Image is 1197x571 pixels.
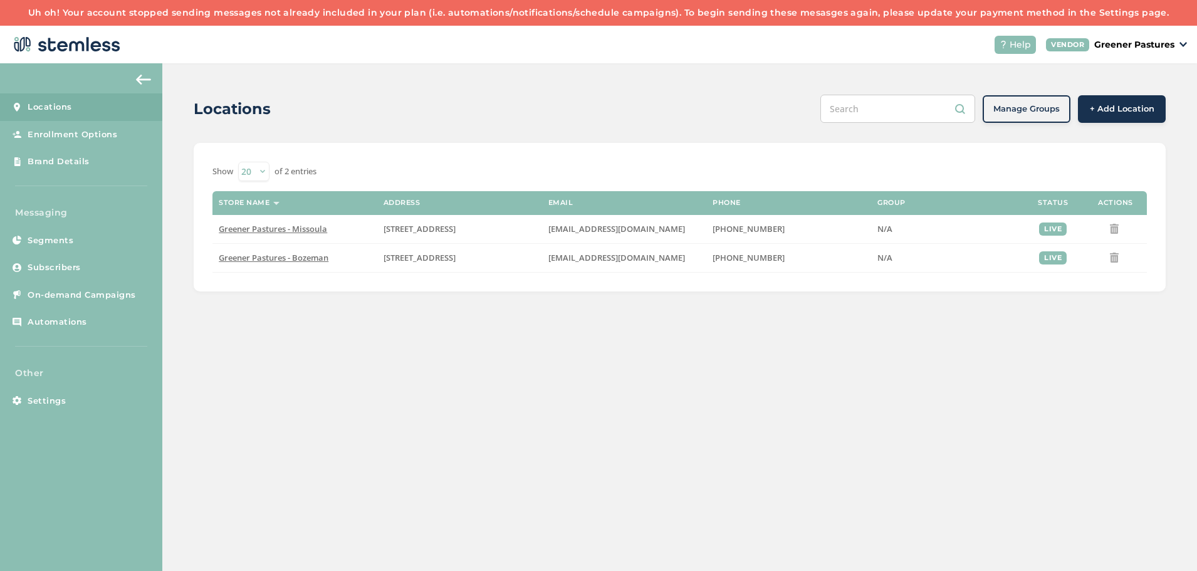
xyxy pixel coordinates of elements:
[28,316,87,328] span: Automations
[1010,38,1031,51] span: Help
[28,395,66,407] span: Settings
[877,224,1015,234] label: N/A
[384,223,456,234] span: [STREET_ADDRESS]
[10,32,120,57] img: logo-dark-0685b13c.svg
[548,253,701,263] label: greenermontana@gmail.com
[219,223,327,234] span: Greener Pastures - Missoula
[28,7,1169,18] a: Uh oh! Your account stopped sending messages not already included in your plan (i.e. automations/...
[548,223,685,234] span: [EMAIL_ADDRESS][DOMAIN_NAME]
[28,289,136,301] span: On-demand Campaigns
[212,165,233,178] label: Show
[384,253,536,263] label: 1009 West College Street
[28,261,81,274] span: Subscribers
[384,224,536,234] label: 900 Strand Avenue
[1038,199,1068,207] label: Status
[219,252,328,263] span: Greener Pastures - Bozeman
[219,253,371,263] label: Greener Pastures - Bozeman
[273,202,280,205] img: icon-sort-1e1d7615.svg
[1046,38,1089,51] div: VENDOR
[28,155,90,168] span: Brand Details
[820,95,975,123] input: Search
[713,223,785,234] span: [PHONE_NUMBER]
[28,101,72,113] span: Locations
[713,199,741,207] label: Phone
[384,252,456,263] span: [STREET_ADDRESS]
[713,224,865,234] label: (406) 370-7186
[983,95,1070,123] button: Manage Groups
[219,199,269,207] label: Store name
[219,224,371,234] label: Greener Pastures - Missoula
[136,75,151,85] img: icon-arrow-back-accent-c549486e.svg
[1084,191,1147,215] th: Actions
[1039,251,1067,265] div: live
[548,224,701,234] label: Greenermontana@gmail.com
[713,253,865,263] label: (406) 599-0923
[1094,38,1174,51] p: Greener Pastures
[1134,511,1197,571] iframe: Chat Widget
[877,253,1015,263] label: N/A
[384,199,421,207] label: Address
[28,234,73,247] span: Segments
[274,165,316,178] label: of 2 entries
[713,252,785,263] span: [PHONE_NUMBER]
[1039,223,1067,236] div: live
[877,199,906,207] label: Group
[548,199,573,207] label: Email
[1090,103,1154,115] span: + Add Location
[1179,42,1187,47] img: icon_down-arrow-small-66adaf34.svg
[194,98,271,120] h2: Locations
[1078,95,1166,123] button: + Add Location
[993,103,1060,115] span: Manage Groups
[548,252,685,263] span: [EMAIL_ADDRESS][DOMAIN_NAME]
[1000,41,1007,48] img: icon-help-white-03924b79.svg
[28,128,117,141] span: Enrollment Options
